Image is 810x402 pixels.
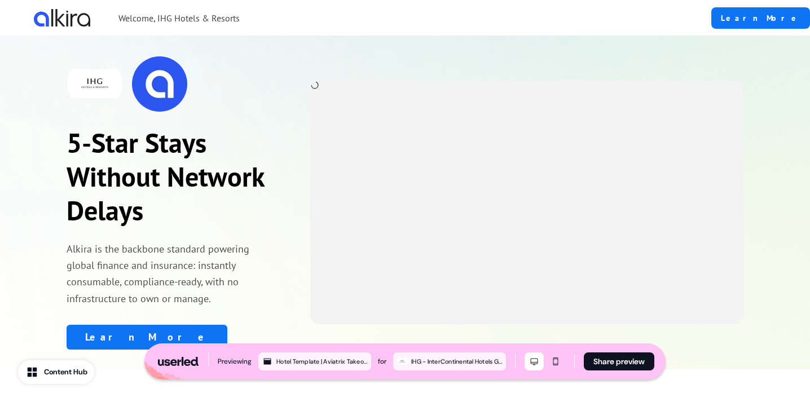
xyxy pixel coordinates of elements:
p: 5-Star Stays Without Network Delays [67,126,279,227]
a: Learn More [711,7,810,29]
a: Learn More [67,325,227,350]
div: IHG - InterContinental Hotels Group [411,356,504,366]
p: Alkira is the backbone standard powering global finance and insurance: instantly consumable, comp... [67,241,279,307]
p: Welcome, IHG Hotels & Resorts [118,11,240,25]
button: Mobile mode [546,352,565,370]
div: Hotel Template | Aviatrix Takeout [276,356,369,366]
button: Content Hub [18,360,94,384]
button: Share preview [584,352,654,370]
div: Content Hub [44,366,87,378]
button: Desktop mode [525,352,544,370]
div: Previewing [218,356,252,367]
div: for [378,356,386,367]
